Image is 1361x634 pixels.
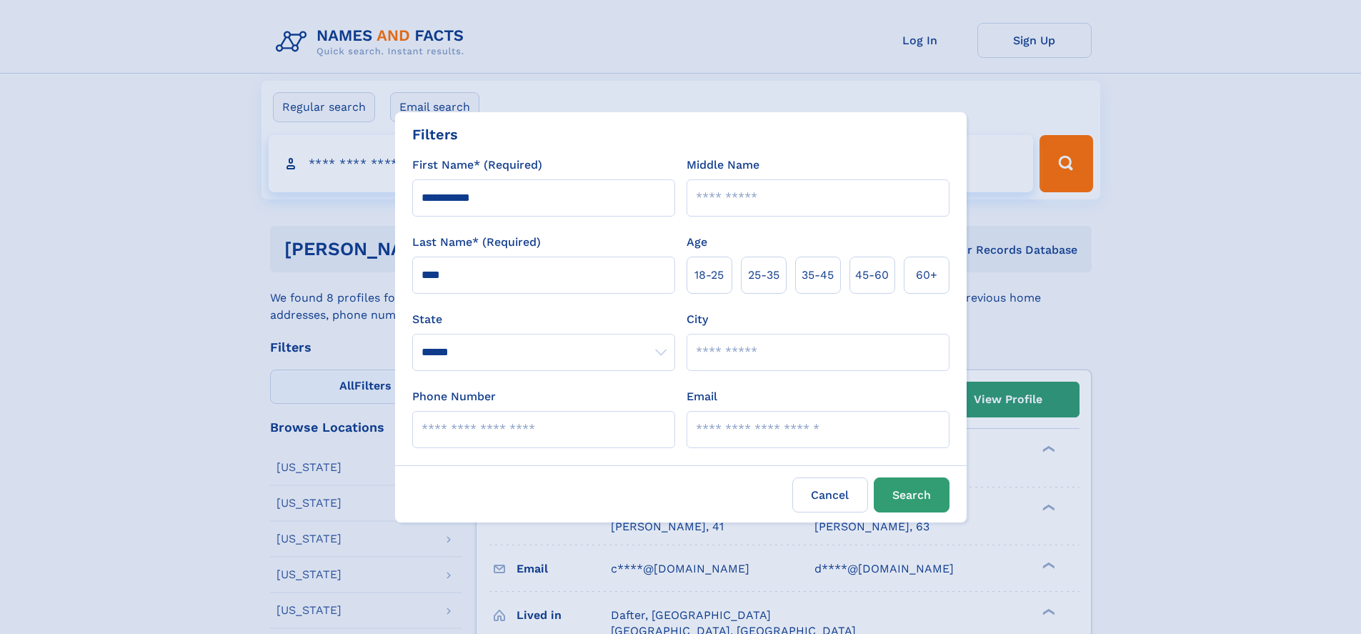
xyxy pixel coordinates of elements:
[748,267,779,284] span: 25‑35
[687,157,759,174] label: Middle Name
[412,388,496,405] label: Phone Number
[855,267,889,284] span: 45‑60
[687,388,717,405] label: Email
[412,157,542,174] label: First Name* (Required)
[916,267,937,284] span: 60+
[412,234,541,251] label: Last Name* (Required)
[687,311,708,328] label: City
[694,267,724,284] span: 18‑25
[687,234,707,251] label: Age
[802,267,834,284] span: 35‑45
[874,477,949,512] button: Search
[412,311,675,328] label: State
[412,124,458,145] div: Filters
[792,477,868,512] label: Cancel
